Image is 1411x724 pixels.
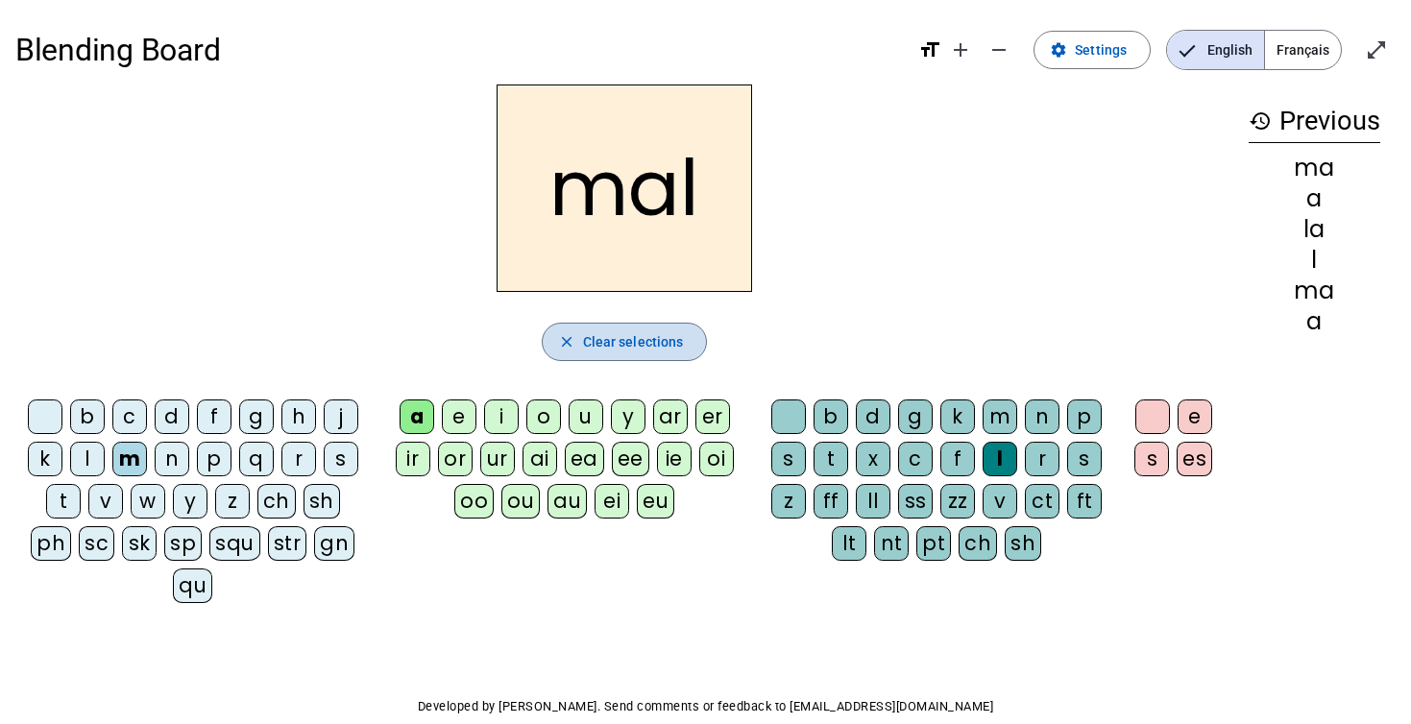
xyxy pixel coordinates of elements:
div: sp [164,526,202,561]
div: oo [454,484,494,519]
div: ir [396,442,430,476]
div: v [983,484,1017,519]
mat-icon: add [949,38,972,61]
div: ft [1067,484,1102,519]
div: ee [612,442,649,476]
div: d [155,399,189,434]
div: sh [304,484,340,519]
button: Decrease font size [980,31,1018,69]
div: a [400,399,434,434]
h2: mal [497,84,752,292]
mat-button-toggle-group: Language selection [1166,30,1342,70]
mat-icon: remove [987,38,1010,61]
div: s [1067,442,1102,476]
div: h [281,399,316,434]
div: a [1249,187,1380,210]
div: s [1134,442,1169,476]
button: Increase font size [941,31,980,69]
div: k [940,399,975,434]
div: ei [595,484,629,519]
div: a [1249,310,1380,333]
div: n [1025,399,1059,434]
div: qu [173,568,212,603]
div: t [814,442,848,476]
div: lt [832,526,866,561]
div: e [1178,399,1212,434]
span: Clear selections [583,330,684,353]
div: ea [565,442,604,476]
div: ou [501,484,540,519]
mat-icon: settings [1050,41,1067,59]
div: c [112,399,147,434]
div: r [281,442,316,476]
div: x [856,442,890,476]
mat-icon: format_size [918,38,941,61]
div: l [983,442,1017,476]
p: Developed by [PERSON_NAME]. Send comments or feedback to [EMAIL_ADDRESS][DOMAIN_NAME] [15,695,1396,718]
div: or [438,442,473,476]
div: ll [856,484,890,519]
div: m [112,442,147,476]
div: o [526,399,561,434]
div: ma [1249,279,1380,302]
div: y [611,399,645,434]
div: s [771,442,806,476]
div: sh [1005,526,1041,561]
div: ph [31,526,71,561]
div: p [197,442,231,476]
div: gn [314,526,354,561]
div: oi [699,442,734,476]
div: ur [480,442,515,476]
div: ch [257,484,296,519]
div: z [771,484,806,519]
div: g [898,399,933,434]
div: nt [874,526,909,561]
div: m [983,399,1017,434]
div: g [239,399,274,434]
div: ch [959,526,997,561]
div: ma [1249,157,1380,180]
div: ff [814,484,848,519]
div: pt [916,526,951,561]
div: t [46,484,81,519]
div: ar [653,399,688,434]
div: f [197,399,231,434]
div: e [442,399,476,434]
div: au [547,484,587,519]
div: c [898,442,933,476]
div: l [70,442,105,476]
span: English [1167,31,1264,69]
div: l [1249,249,1380,272]
div: zz [940,484,975,519]
div: squ [209,526,260,561]
div: u [569,399,603,434]
mat-icon: history [1249,109,1272,133]
button: Enter full screen [1357,31,1396,69]
div: f [940,442,975,476]
mat-icon: close [558,333,575,350]
div: ss [898,484,933,519]
div: s [324,442,358,476]
div: es [1177,442,1212,476]
div: b [70,399,105,434]
div: w [131,484,165,519]
div: v [88,484,123,519]
div: la [1249,218,1380,241]
div: er [695,399,730,434]
div: r [1025,442,1059,476]
div: z [215,484,250,519]
div: ct [1025,484,1059,519]
div: k [28,442,62,476]
div: eu [637,484,674,519]
div: ai [523,442,557,476]
div: i [484,399,519,434]
div: q [239,442,274,476]
h3: Previous [1249,100,1380,143]
div: y [173,484,207,519]
div: ie [657,442,692,476]
div: d [856,399,890,434]
div: p [1067,399,1102,434]
button: Clear selections [542,323,708,361]
div: sc [79,526,114,561]
mat-icon: open_in_full [1365,38,1388,61]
